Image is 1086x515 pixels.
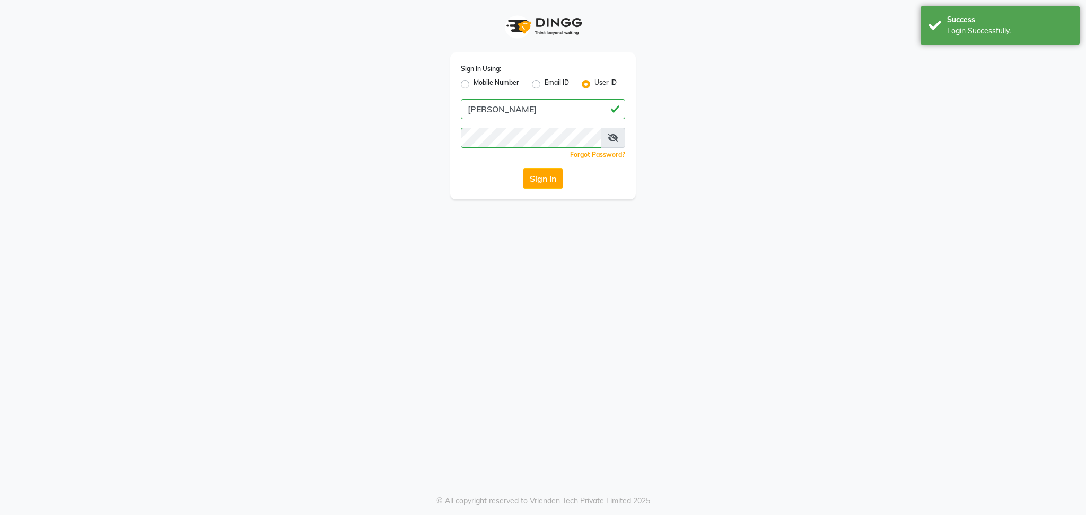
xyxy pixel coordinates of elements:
a: Forgot Password? [570,150,625,158]
label: Sign In Using: [461,64,501,74]
div: Login Successfully. [947,25,1072,37]
label: Email ID [545,78,569,91]
img: logo1.svg [501,11,585,42]
label: User ID [594,78,617,91]
input: Username [461,99,625,119]
label: Mobile Number [474,78,519,91]
div: Success [947,14,1072,25]
button: Sign In [523,168,563,189]
input: Username [461,128,601,148]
